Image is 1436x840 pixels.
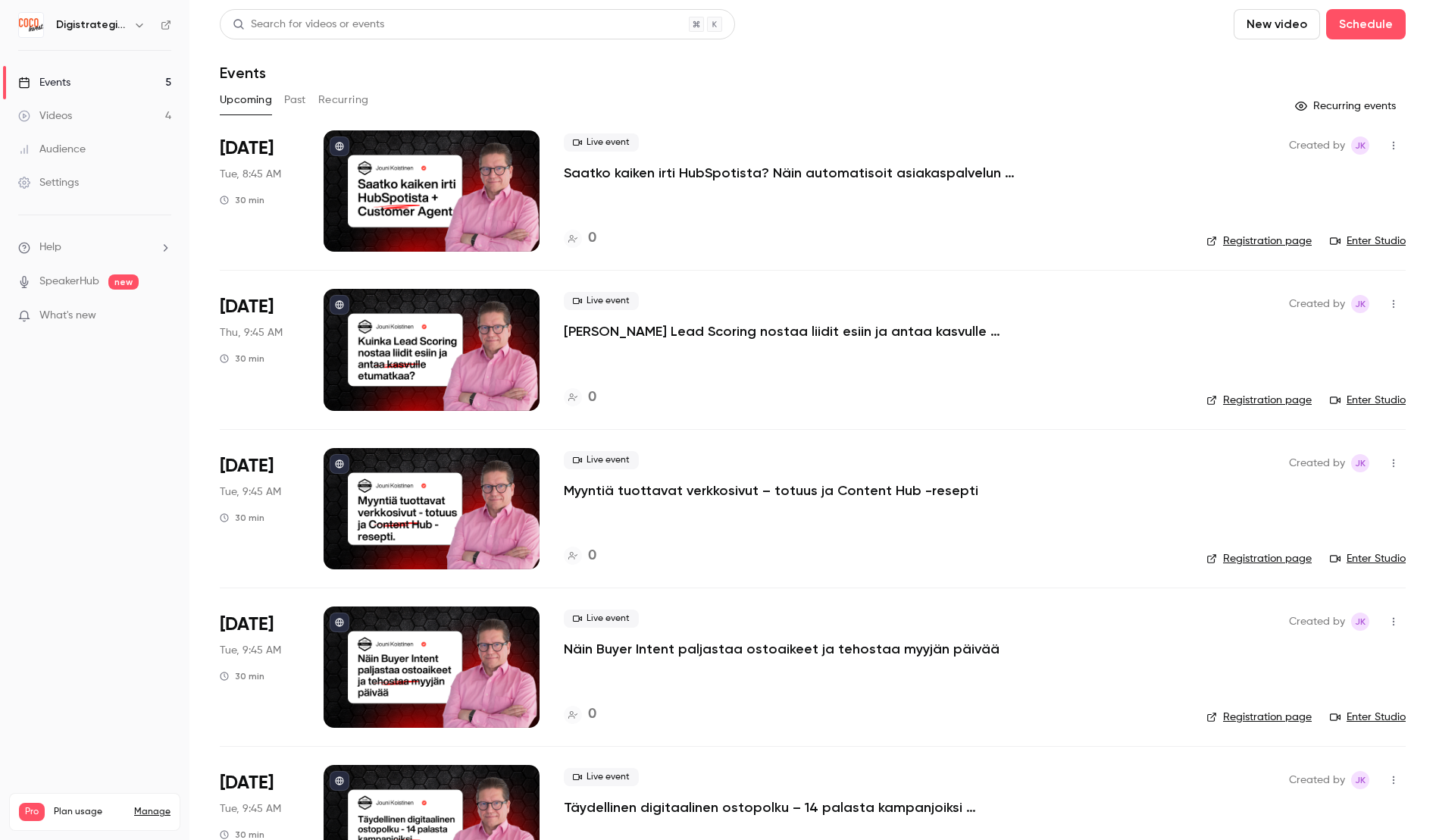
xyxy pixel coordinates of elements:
span: JK [1355,136,1366,155]
span: Pro [19,803,45,821]
button: New video [1234,9,1320,39]
h6: Digistrategi [PERSON_NAME] [56,17,127,33]
span: Live event [564,768,639,786]
a: Registration page [1206,393,1312,408]
a: Registration page [1206,710,1312,725]
div: Sep 23 Tue, 9:45 AM (Europe/Helsinki) [220,448,299,569]
span: Tue, 8:45 AM [220,167,281,182]
span: Created by [1289,295,1345,313]
a: Enter Studio [1330,234,1406,249]
span: Jouni Koistinen [1351,613,1369,631]
img: Digistrategi Jouni Koistinen [19,13,43,37]
button: Recurring events [1288,94,1406,118]
a: Registration page [1206,234,1312,249]
span: Jouni Koistinen [1351,771,1369,789]
span: Live event [564,133,639,152]
h4: 0 [588,387,596,408]
a: Myyntiä tuottavat verkkosivut – totuus ja Content Hub -resepti [564,481,978,500]
div: Search for videos or events [233,17,384,33]
div: 30 min [220,353,264,365]
span: Tue, 9:45 AM [220,643,281,658]
h4: 0 [588,704,596,725]
span: Tue, 9:45 AM [220,801,281,816]
a: 0 [564,228,596,249]
a: SpeakerHub [39,274,99,290]
div: Oct 21 Tue, 9:45 AM (Europe/Helsinki) [220,606,299,728]
span: Jouni Koistinen [1351,136,1369,155]
a: [PERSON_NAME] Lead Scoring nostaa liidit esiin ja antaa kasvulle etumatkan [564,322,1018,340]
button: Past [284,88,306,112]
span: JK [1355,771,1366,789]
li: help-dropdown-opener [18,240,171,255]
h4: 0 [588,546,596,566]
span: [DATE] [220,771,274,795]
h4: 0 [588,228,596,249]
a: Enter Studio [1330,393,1406,408]
div: Videos [18,108,72,124]
span: Created by [1289,454,1345,472]
span: [DATE] [220,454,274,478]
a: 0 [564,704,596,725]
a: Enter Studio [1330,551,1406,566]
span: [DATE] [220,613,274,637]
span: What's new [39,308,96,324]
a: Manage [134,806,171,818]
button: Recurring [318,88,369,112]
button: Schedule [1326,9,1406,39]
a: Saatko kaiken irti HubSpotista? Näin automatisoit asiakaspalvelun Customer Agentilla [564,164,1018,182]
a: 0 [564,546,596,566]
span: [DATE] [220,136,274,161]
span: Jouni Koistinen [1351,295,1369,313]
span: JK [1355,295,1366,313]
span: JK [1355,454,1366,472]
a: Enter Studio [1330,710,1406,725]
span: Tue, 9:45 AM [220,484,281,500]
span: Live event [564,292,639,310]
a: Registration page [1206,551,1312,566]
span: Created by [1289,771,1345,789]
div: Sep 11 Thu, 9:45 AM (Europe/Helsinki) [220,289,299,410]
div: Settings [18,175,79,190]
span: [DATE] [220,295,274,319]
span: Help [39,240,61,255]
span: Created by [1289,613,1345,631]
a: Näin Buyer Intent paljastaa ostoaikeet ja tehostaa myyjän päivää [564,640,1000,658]
button: Upcoming [220,88,272,112]
span: new [108,274,139,290]
div: 30 min [220,670,264,682]
a: 0 [564,387,596,408]
span: Created by [1289,136,1345,155]
div: 30 min [220,194,264,206]
div: Sep 9 Tue, 8:45 AM (Europe/Helsinki) [220,130,299,252]
span: Plan usage [54,806,125,818]
span: Jouni Koistinen [1351,454,1369,472]
span: Live event [564,610,639,628]
span: JK [1355,613,1366,631]
span: Thu, 9:45 AM [220,325,283,340]
a: Täydellinen digitaalinen ostopolku – 14 palasta kampanjoiksi [GEOGRAPHIC_DATA] [564,798,1018,816]
div: Events [18,75,70,90]
div: 30 min [220,512,264,524]
h1: Events [220,64,266,82]
span: Live event [564,451,639,469]
div: Audience [18,142,86,157]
